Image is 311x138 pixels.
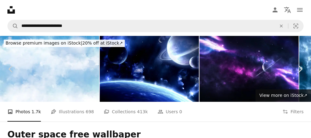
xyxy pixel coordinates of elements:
span: 413k [137,108,148,115]
button: Menu [294,4,306,16]
button: Language [281,4,294,16]
button: Visual search [288,20,303,32]
button: Clear [274,20,288,32]
img: Planets and galaxy, science fiction wallpaper. [199,36,299,102]
a: Collections 413k [104,102,148,122]
form: Find visuals sitewide [7,20,304,32]
a: Illustrations 698 [51,102,94,122]
span: Browse premium images on iStock | [6,41,82,45]
button: Filters [283,102,304,122]
span: 0 [179,108,182,115]
a: Next [289,39,311,99]
button: Search Unsplash [8,20,18,32]
a: Home — Unsplash [7,6,15,14]
a: Log in / Sign up [269,4,281,16]
img: Space [100,36,199,102]
span: 698 [86,108,94,115]
a: Users 0 [158,102,182,122]
span: View more on iStock ↗ [259,93,307,98]
a: View more on iStock↗ [256,89,311,102]
div: 20% off at iStock ↗ [4,40,125,47]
